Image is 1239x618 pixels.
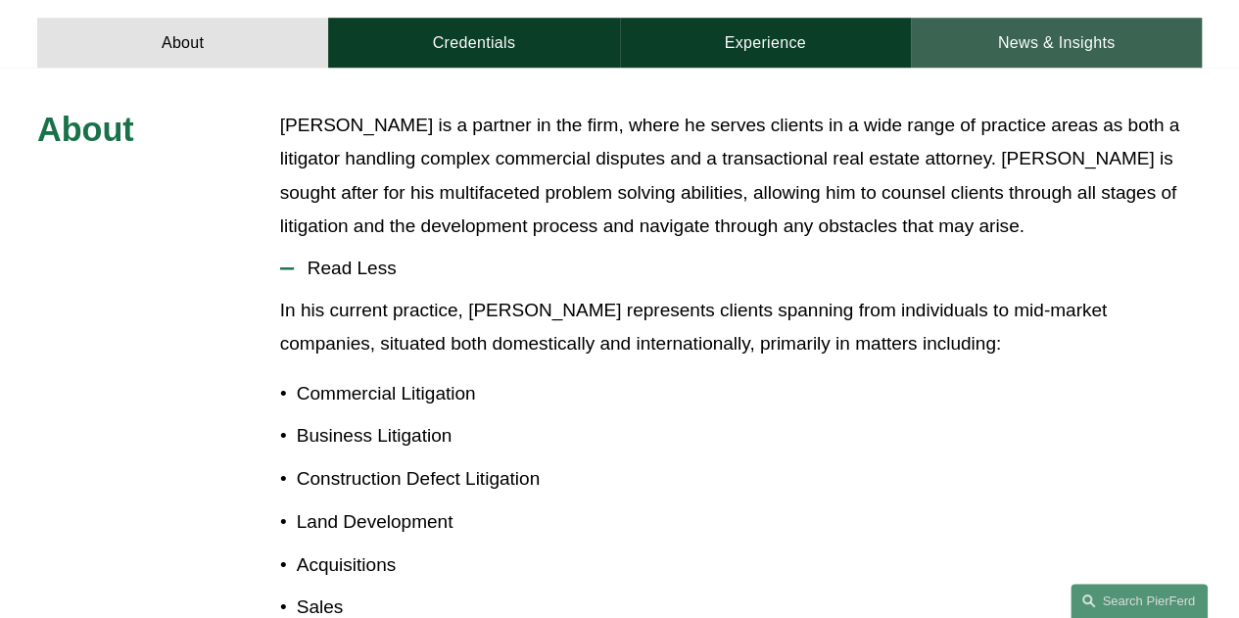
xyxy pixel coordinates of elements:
button: Read Less [280,243,1202,294]
a: About [37,18,328,68]
span: About [37,111,134,148]
p: Construction Defect Litigation [297,462,1202,496]
a: Search this site [1071,584,1208,618]
p: Business Litigation [297,419,1202,452]
p: Land Development [297,505,1202,539]
p: In his current practice, [PERSON_NAME] represents clients spanning from individuals to mid-market... [280,294,1202,361]
span: Read Less [294,258,1202,279]
a: News & Insights [911,18,1202,68]
a: Credentials [328,18,619,68]
p: Commercial Litigation [297,377,1202,410]
p: [PERSON_NAME] is a partner in the firm, where he serves clients in a wide range of practice areas... [280,109,1202,243]
a: Experience [620,18,911,68]
p: Acquisitions [297,548,1202,582]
